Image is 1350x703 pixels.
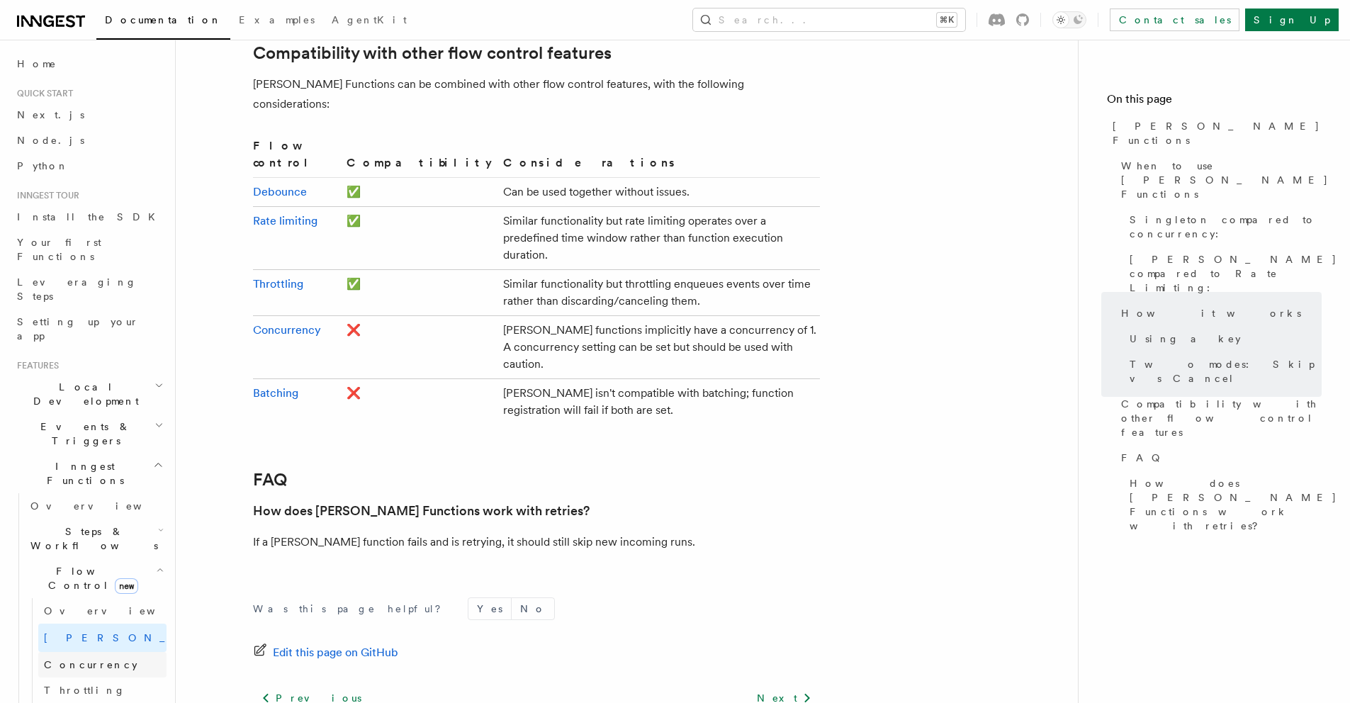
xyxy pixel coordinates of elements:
a: How does [PERSON_NAME] Functions work with retries? [253,501,590,521]
td: Similar functionality but rate limiting operates over a predefined time window rather than functi... [497,207,819,270]
span: When to use [PERSON_NAME] Functions [1121,159,1329,201]
span: Singleton compared to concurrency: [1130,213,1322,241]
a: [PERSON_NAME] Functions [1107,113,1322,153]
span: How it works [1121,306,1301,320]
a: FAQ [1115,445,1322,471]
a: Overview [25,493,167,519]
td: ✅ [341,207,497,270]
h4: On this page [1107,91,1322,113]
a: Two modes: Skip vs Cancel [1124,351,1322,391]
span: Features [11,360,59,371]
td: ✅ [341,270,497,316]
span: Install the SDK [17,211,164,223]
a: Concurrency [38,652,167,677]
a: Compatibility with other flow control features [253,43,612,63]
span: Documentation [105,14,222,26]
a: Batching [253,386,298,400]
span: Flow Control [25,564,156,592]
span: Inngest Functions [11,459,153,488]
a: Compatibility with other flow control features [1115,391,1322,445]
a: Python [11,153,167,179]
a: Next.js [11,102,167,128]
a: Rate limiting [253,214,317,227]
span: new [115,578,138,594]
a: Documentation [96,4,230,40]
span: [PERSON_NAME] [44,632,252,643]
span: [PERSON_NAME] Functions [1113,119,1322,147]
td: ❌ [341,316,497,379]
button: Flow Controlnew [25,558,167,598]
a: Throttling [253,277,303,291]
button: Search...⌘K [693,9,965,31]
a: Your first Functions [11,230,167,269]
span: Your first Functions [17,237,101,262]
a: Debounce [253,185,307,198]
button: Yes [468,598,511,619]
span: Using a key [1130,332,1241,346]
a: Contact sales [1110,9,1239,31]
a: [PERSON_NAME] compared to Rate Limiting: [1124,247,1322,300]
span: Leveraging Steps [17,276,137,302]
button: Local Development [11,374,167,414]
p: If a [PERSON_NAME] function fails and is retrying, it should still skip new incoming runs. [253,532,820,552]
span: Compatibility with other flow control features [1121,397,1322,439]
span: Local Development [11,380,154,408]
a: Leveraging Steps [11,269,167,309]
span: Node.js [17,135,84,146]
td: ❌ [341,379,497,425]
span: Overview [30,500,176,512]
button: Toggle dark mode [1052,11,1086,28]
a: Overview [38,598,167,624]
span: Next.js [17,109,84,120]
span: AgentKit [332,14,407,26]
span: Overview [44,605,190,617]
a: How it works [1115,300,1322,326]
td: [PERSON_NAME] isn't compatible with batching; function registration will fail if both are set. [497,379,819,425]
span: Edit this page on GitHub [273,643,398,663]
span: How does [PERSON_NAME] Functions work with retries? [1130,476,1337,533]
span: Home [17,57,57,71]
th: Compatibility [341,137,497,178]
span: Steps & Workflows [25,524,158,553]
a: Singleton compared to concurrency: [1124,207,1322,247]
span: Concurrency [44,659,137,670]
span: Quick start [11,88,73,99]
a: Install the SDK [11,204,167,230]
a: When to use [PERSON_NAME] Functions [1115,153,1322,207]
p: [PERSON_NAME] Functions can be combined with other flow control features, with the following cons... [253,74,820,114]
button: No [512,598,554,619]
a: Sign Up [1245,9,1339,31]
span: [PERSON_NAME] compared to Rate Limiting: [1130,252,1337,295]
span: Python [17,160,69,171]
span: Setting up your app [17,316,139,342]
button: Events & Triggers [11,414,167,454]
span: Examples [239,14,315,26]
kbd: ⌘K [937,13,957,27]
a: How does [PERSON_NAME] Functions work with retries? [1124,471,1322,539]
a: Edit this page on GitHub [253,643,398,663]
span: Events & Triggers [11,420,154,448]
span: Two modes: Skip vs Cancel [1130,357,1322,386]
th: Flow control [253,137,342,178]
a: Examples [230,4,323,38]
th: Considerations [497,137,819,178]
span: Inngest tour [11,190,79,201]
button: Inngest Functions [11,454,167,493]
span: Throttling [44,685,125,696]
a: Using a key [1124,326,1322,351]
a: Node.js [11,128,167,153]
a: AgentKit [323,4,415,38]
td: Can be used together without issues. [497,178,819,207]
span: FAQ [1121,451,1167,465]
p: Was this page helpful? [253,602,451,616]
a: [PERSON_NAME] [38,624,167,652]
td: Similar functionality but throttling enqueues events over time rather than discarding/canceling t... [497,270,819,316]
td: [PERSON_NAME] functions implicitly have a concurrency of 1. A concurrency setting can be set but ... [497,316,819,379]
a: Concurrency [253,323,321,337]
a: Throttling [38,677,167,703]
td: ✅ [341,178,497,207]
button: Steps & Workflows [25,519,167,558]
a: Setting up your app [11,309,167,349]
a: FAQ [253,470,287,490]
a: Home [11,51,167,77]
